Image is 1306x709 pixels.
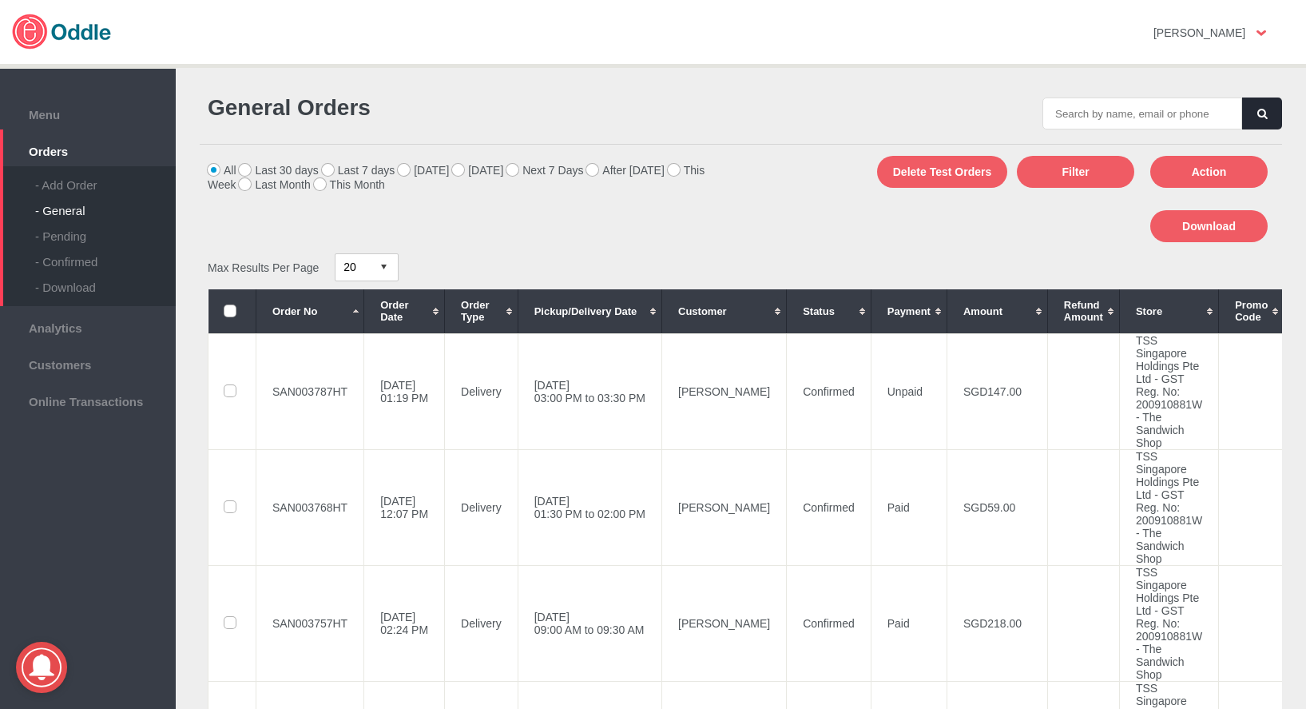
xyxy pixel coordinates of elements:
[8,391,168,408] span: Online Transactions
[947,333,1047,449] td: SGD147.00
[445,565,518,681] td: Delivery
[662,289,787,333] th: Customer
[1047,289,1119,333] th: Refund Amount
[445,449,518,565] td: Delivery
[322,164,395,177] label: Last 7 days
[239,164,318,177] label: Last 30 days
[518,565,661,681] td: [DATE] 09:00 AM to 09:30 AM
[586,164,665,177] label: After [DATE]
[506,164,583,177] label: Next 7 Days
[1150,156,1268,188] button: Action
[364,449,445,565] td: [DATE] 12:07 PM
[8,141,168,158] span: Orders
[364,333,445,449] td: [DATE] 01:19 PM
[35,269,176,294] div: - Download
[256,565,364,681] td: SAN003757HT
[445,333,518,449] td: Delivery
[208,95,733,121] h1: General Orders
[1150,210,1268,242] button: Download
[1153,26,1245,39] strong: [PERSON_NAME]
[35,192,176,217] div: - General
[518,449,661,565] td: [DATE] 01:30 PM to 02:00 PM
[1119,289,1218,333] th: Store
[35,217,176,243] div: - Pending
[662,333,787,449] td: [PERSON_NAME]
[871,289,947,333] th: Payment
[1119,333,1218,449] td: TSS Singapore Holdings Pte Ltd - GST Reg. No: 200910881W - The Sandwich Shop
[871,565,947,681] td: Paid
[947,565,1047,681] td: SGD218.00
[518,289,661,333] th: Pickup/Delivery Date
[518,333,661,449] td: [DATE] 03:00 PM to 03:30 PM
[662,565,787,681] td: [PERSON_NAME]
[871,333,947,449] td: Unpaid
[871,449,947,565] td: Paid
[1256,30,1266,36] img: user-option-arrow.png
[8,317,168,335] span: Analytics
[256,449,364,565] td: SAN003768HT
[787,289,871,333] th: Status
[208,261,319,273] span: Max Results Per Page
[35,243,176,269] div: - Confirmed
[256,289,364,333] th: Order No
[398,164,449,177] label: [DATE]
[1119,449,1218,565] td: TSS Singapore Holdings Pte Ltd - GST Reg. No: 200910881W - The Sandwich Shop
[256,333,364,449] td: SAN003787HT
[787,565,871,681] td: Confirmed
[877,156,1007,188] button: Delete Test Orders
[452,164,503,177] label: [DATE]
[35,166,176,192] div: - Add Order
[8,354,168,372] span: Customers
[8,104,168,121] span: Menu
[1219,289,1284,333] th: Promo Code
[364,289,445,333] th: Order Date
[1017,156,1134,188] button: Filter
[1042,98,1242,129] input: Search by name, email or phone
[947,289,1047,333] th: Amount
[314,178,385,191] label: This Month
[364,565,445,681] td: [DATE] 02:24 PM
[787,333,871,449] td: Confirmed
[239,178,310,191] label: Last Month
[1119,565,1218,681] td: TSS Singapore Holdings Pte Ltd - GST Reg. No: 200910881W - The Sandwich Shop
[947,449,1047,565] td: SGD59.00
[787,449,871,565] td: Confirmed
[208,164,236,177] label: All
[445,289,518,333] th: Order Type
[662,449,787,565] td: [PERSON_NAME]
